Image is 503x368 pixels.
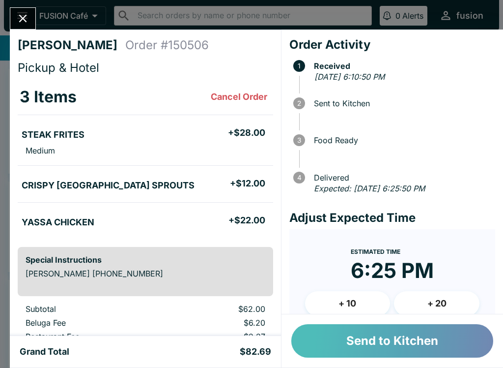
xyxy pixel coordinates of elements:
h5: + $22.00 [228,215,265,226]
span: Estimated Time [351,248,400,255]
button: Cancel Order [207,87,271,107]
span: Received [309,61,495,70]
text: 3 [297,136,301,144]
h5: $82.69 [240,346,271,358]
span: Sent to Kitchen [309,99,495,108]
h5: Grand Total [20,346,69,358]
span: Pickup & Hotel [18,61,99,75]
em: Expected: [DATE] 6:25:50 PM [314,184,425,193]
text: 4 [297,174,301,182]
h6: Special Instructions [26,255,265,265]
h5: + $12.00 [230,178,265,189]
em: [DATE] 6:10:50 PM [314,72,385,82]
text: 1 [298,62,301,70]
h4: Order # 150506 [125,38,209,53]
h4: Order Activity [289,37,495,52]
h4: [PERSON_NAME] [18,38,125,53]
h4: Adjust Expected Time [289,211,495,225]
p: Beluga Fee [26,318,153,328]
p: [PERSON_NAME] [PHONE_NUMBER] [26,269,265,278]
p: Subtotal [26,304,153,314]
h5: CRISPY [GEOGRAPHIC_DATA] SPROUTS [22,180,195,191]
p: Restaurant Fee [26,332,153,341]
h3: 3 Items [20,87,77,107]
h5: YASSA CHICKEN [22,216,94,228]
button: Send to Kitchen [291,324,493,358]
p: Medium [26,146,55,155]
table: orders table [18,79,273,239]
h5: STEAK FRITES [22,129,84,141]
text: 2 [297,99,301,107]
p: $62.00 [168,304,265,314]
button: + 20 [394,291,479,316]
span: Food Ready [309,136,495,145]
button: + 10 [305,291,391,316]
button: Close [10,8,35,29]
h5: + $28.00 [228,127,265,139]
span: Delivered [309,173,495,182]
p: $6.20 [168,318,265,328]
time: 6:25 PM [351,258,434,283]
p: $2.27 [168,332,265,341]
